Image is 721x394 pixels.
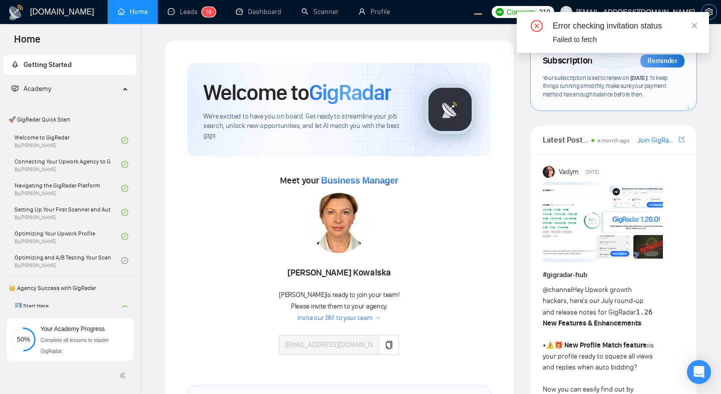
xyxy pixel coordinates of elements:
[301,7,338,16] a: searchScanner
[563,8,570,15] span: user
[553,34,697,45] div: Failed to fetch
[12,84,51,93] span: Academy
[206,8,208,15] span: 1
[15,225,121,247] a: Optimizing Your Upwork ProfileBy[PERSON_NAME]
[321,175,398,185] span: Business Manager
[202,7,216,17] sup: 19
[279,290,399,299] span: [PERSON_NAME] is ready to join your team!
[701,8,716,16] span: setting
[543,133,588,146] span: Latest Posts from the GigRadar Community
[425,84,475,134] img: gigradar-logo.png
[5,109,135,129] span: 🚀 GigRadar Quick Start
[5,278,135,298] span: 👑 Agency Success with GigRadar
[15,153,121,175] a: Connecting Your Upwork Agency to GigRadarBy[PERSON_NAME]
[543,166,555,178] img: Vadym
[41,337,109,354] span: Complete all lessons to master GigRadar.
[358,7,390,16] a: userProfile
[118,7,148,16] a: homeHome
[701,4,717,20] button: setting
[701,8,717,16] a: setting
[678,135,684,144] a: export
[539,6,550,17] span: 210
[121,233,128,240] span: check-circle
[687,360,711,384] div: Open Intercom Messenger
[279,264,399,281] div: [PERSON_NAME] Kowalska
[554,341,563,349] span: 🎁
[121,257,128,264] span: check-circle
[636,308,653,316] code: 1.26
[637,135,676,146] a: Join GigRadar Slack Community
[15,177,121,199] a: Navigating the GigRadar PlatformBy[PERSON_NAME]
[119,370,129,380] span: double-left
[379,335,399,355] button: copy
[543,74,668,98] span: Your subscription is set to renew on . To keep things running smoothly, make sure your payment me...
[496,8,504,16] img: upwork-logo.png
[24,60,72,69] span: Getting Started
[121,305,128,312] span: check-circle
[15,201,121,223] a: Setting Up Your First Scanner and Auto-BidderBy[PERSON_NAME]
[597,137,630,144] span: a month ago
[203,112,409,140] span: We're excited to have you on board. Get ready to streamline your job search, unlock new opportuni...
[531,20,543,32] span: close-circle
[24,84,51,93] span: Academy
[543,269,684,280] h1: # gigradar-hub
[208,8,212,15] span: 9
[203,79,391,106] h1: Welcome to
[543,182,663,262] img: F09AC4U7ATU-image.png
[15,298,121,320] a: 1️⃣ Start Here
[8,4,24,20] img: logo
[15,249,121,271] a: Optimizing and A/B Testing Your Scanner for Better ResultsBy[PERSON_NAME]
[309,79,391,106] span: GigRadar
[121,137,128,144] span: check-circle
[15,129,121,151] a: Welcome to GigRadarBy[PERSON_NAME]
[291,302,388,310] span: Please invite them to your agency.
[297,313,381,323] a: Invite our BM to your team →
[121,185,128,192] span: check-circle
[585,167,599,176] span: [DATE]
[236,7,281,16] a: dashboardDashboard
[121,161,128,168] span: check-circle
[553,20,697,32] div: Error checking invitation status
[12,61,19,68] span: rocket
[678,135,684,143] span: export
[543,285,572,294] span: @channel
[691,22,698,29] span: close
[630,74,647,81] span: [DATE]
[546,341,554,349] span: ⚠️
[168,7,216,16] a: messageLeads19
[507,6,537,17] span: Connects:
[280,175,398,186] span: Meet your
[6,32,49,53] span: Home
[559,166,579,177] span: Vadym
[4,55,136,75] li: Getting Started
[309,193,369,253] img: 1705952806691-1.jpg
[41,325,105,332] span: Your Academy Progress
[385,341,393,349] span: copy
[121,209,128,216] span: check-circle
[543,319,641,327] strong: New Features & Enhancements
[12,85,19,92] span: fund-projection-screen
[564,341,649,349] strong: New Profile Match feature:
[12,336,36,342] span: 50%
